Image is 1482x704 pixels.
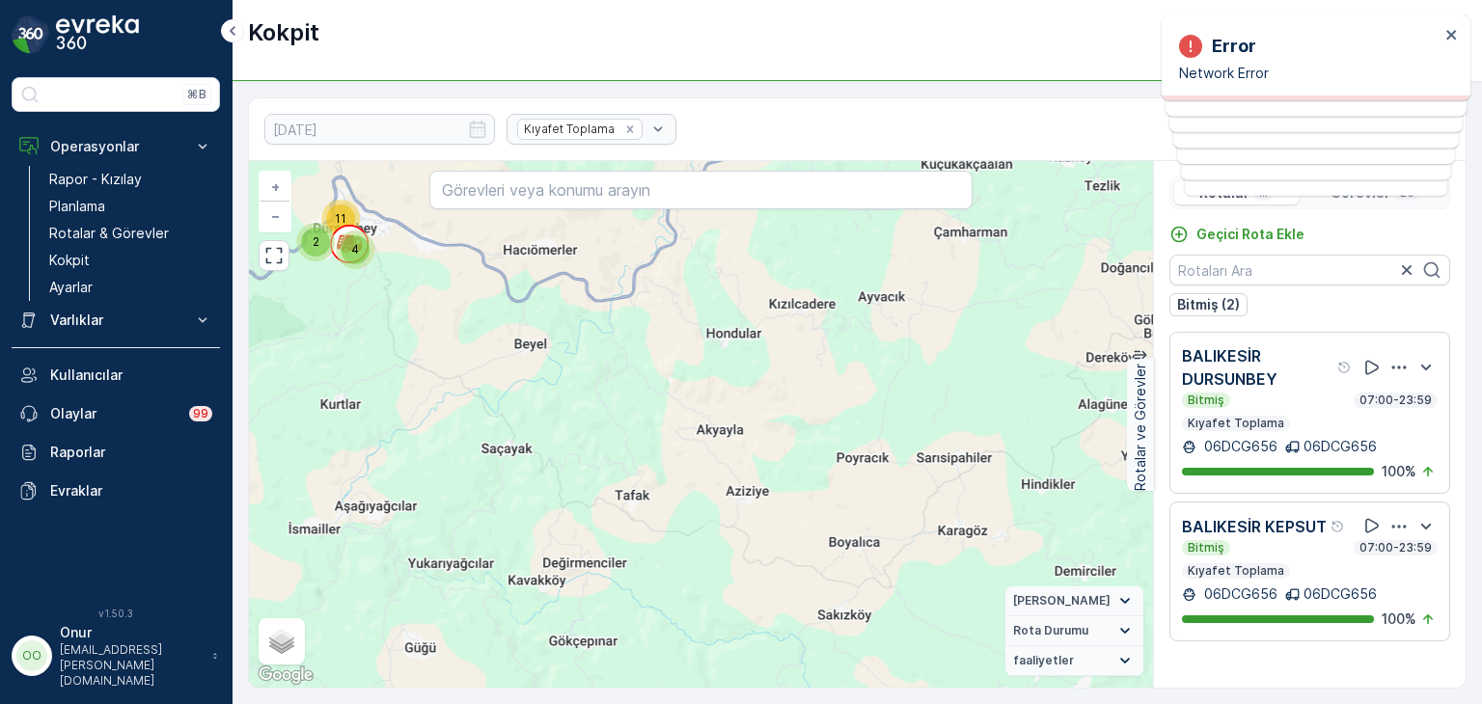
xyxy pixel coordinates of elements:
[12,15,50,54] img: logo
[60,623,203,642] p: Onur
[264,114,495,145] input: dd/mm/yyyy
[1013,623,1088,638] span: Rota Durumu
[41,247,220,274] a: Kokpit
[1382,609,1416,629] p: 100 %
[12,472,220,510] a: Evraklar
[1186,393,1226,408] p: Bitmiş
[1304,584,1377,604] p: 06DCG656
[12,394,220,433] a: Olaylar99
[50,366,212,385] p: Kullanıcılar
[1005,646,1143,676] summary: faaliyetler
[41,274,220,301] a: Ayarlar
[1331,519,1346,534] div: Yardım Araç İkonu
[261,202,289,230] a: Uzaklaştır
[1304,437,1377,456] p: 06DCG656
[1177,295,1240,314] p: Bitmiş (2)
[50,311,181,330] p: Varlıklar
[12,623,220,689] button: OOOnur[EMAIL_ADDRESS][PERSON_NAME][DOMAIN_NAME]
[50,481,212,501] p: Evraklar
[248,17,319,48] p: Kokpit
[1169,293,1248,316] button: Bitmiş (2)
[1196,225,1304,244] p: Geçici Rota Ekle
[1182,344,1333,391] p: BALIKESİR DURSUNBEY
[1169,255,1450,285] input: Rotaları Ara
[193,406,208,421] p: 99
[1005,616,1143,646] summary: Rota Durumu
[12,356,220,394] a: Kullanıcılar
[60,642,203,689] p: [EMAIL_ADDRESS][PERSON_NAME][DOMAIN_NAME]
[1131,364,1150,491] p: Rotalar ve Görevler
[1382,462,1416,481] p: 100 %
[49,278,93,297] p: Ayarlar
[296,223,335,261] div: 2
[49,170,142,189] p: Rapor - Kızılay
[1013,593,1111,609] span: [PERSON_NAME]
[1337,360,1353,375] div: Yardım Araç İkonu
[56,15,139,54] img: logo_dark-DEwI_e13.png
[1212,33,1256,60] p: Error
[1186,563,1286,579] p: Kıyafet Toplama
[351,242,359,257] span: 4
[50,443,212,462] p: Raporlar
[261,173,289,202] a: Yakınlaştır
[1013,653,1074,668] span: faaliyetler
[271,178,280,195] span: +
[313,234,319,249] span: 2
[41,220,220,247] a: Rotalar & Görevler
[1186,540,1226,555] p: Bitmiş
[335,211,346,226] span: 11
[254,663,317,688] a: Bu bölgeyi Google Haritalar'da açın (yeni pencerede açılır)
[50,404,178,423] p: Olaylar
[1005,586,1143,616] summary: [PERSON_NAME]
[429,171,972,209] input: Görevleri veya konumu arayın
[1445,27,1459,45] button: close
[187,87,206,102] p: ⌘B
[16,640,47,671] div: OO
[1186,416,1286,431] p: Kıyafet Toplama
[1179,64,1440,83] p: Network Error
[1200,584,1277,604] p: 06DCG656
[12,301,220,339] button: Varlıklar
[1358,540,1434,555] p: 07:00-23:59
[336,230,374,269] div: 4
[12,127,220,166] button: Operasyonlar
[1358,393,1434,408] p: 07:00-23:59
[41,166,220,193] a: Rapor - Kızılay
[1200,437,1277,456] p: 06DCG656
[41,193,220,220] a: Planlama
[271,207,281,224] span: −
[1182,515,1327,538] p: BALIKESİR KEPSUT
[49,197,105,216] p: Planlama
[321,200,360,238] div: 11
[261,620,303,663] a: Layers
[12,608,220,619] span: v 1.50.3
[49,251,90,270] p: Kokpit
[1169,225,1304,244] a: Geçici Rota Ekle
[12,433,220,472] a: Raporlar
[49,224,169,243] p: Rotalar & Görevler
[50,137,181,156] p: Operasyonlar
[254,663,317,688] img: Google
